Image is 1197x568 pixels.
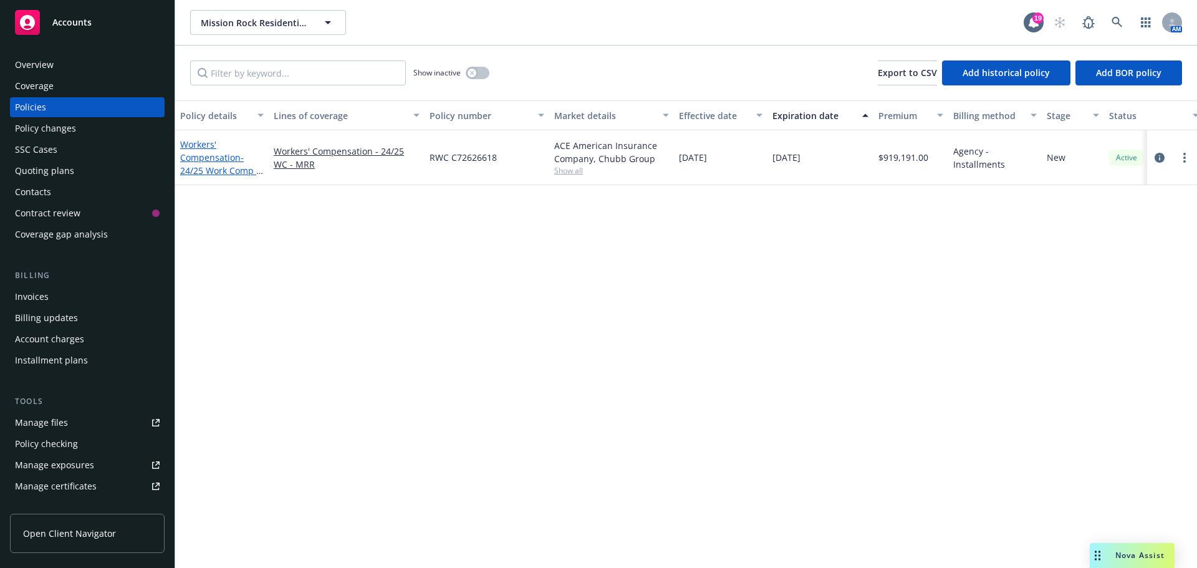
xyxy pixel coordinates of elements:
[549,100,674,130] button: Market details
[10,395,165,408] div: Tools
[10,224,165,244] a: Coverage gap analysis
[269,100,425,130] button: Lines of coverage
[15,224,108,244] div: Coverage gap analysis
[15,55,54,75] div: Overview
[1177,150,1192,165] a: more
[679,109,749,122] div: Effective date
[1090,543,1175,568] button: Nova Assist
[1105,10,1130,35] a: Search
[15,287,49,307] div: Invoices
[413,67,461,78] span: Show inactive
[942,60,1070,85] button: Add historical policy
[674,100,767,130] button: Effective date
[10,140,165,160] a: SSC Cases
[1109,109,1185,122] div: Status
[15,434,78,454] div: Policy checking
[772,109,855,122] div: Expiration date
[430,151,497,164] span: RWC C72626618
[10,413,165,433] a: Manage files
[10,308,165,328] a: Billing updates
[1047,109,1085,122] div: Stage
[948,100,1042,130] button: Billing method
[15,329,84,349] div: Account charges
[10,455,165,475] a: Manage exposures
[10,55,165,75] a: Overview
[10,97,165,117] a: Policies
[1133,10,1158,35] a: Switch app
[15,182,51,202] div: Contacts
[679,151,707,164] span: [DATE]
[190,60,406,85] input: Filter by keyword...
[15,350,88,370] div: Installment plans
[15,140,57,160] div: SSC Cases
[175,100,269,130] button: Policy details
[180,152,263,190] span: - 24/25 Work Comp - MRR
[180,109,250,122] div: Policy details
[1075,60,1182,85] button: Add BOR policy
[10,476,165,496] a: Manage certificates
[15,455,94,475] div: Manage exposures
[878,151,928,164] span: $919,191.00
[1114,152,1139,163] span: Active
[15,76,54,96] div: Coverage
[1152,150,1167,165] a: circleInformation
[873,100,948,130] button: Premium
[1032,12,1044,24] div: 19
[15,203,80,223] div: Contract review
[554,165,669,176] span: Show all
[15,413,68,433] div: Manage files
[201,16,309,29] span: Mission Rock Residential, LLC
[1115,550,1165,561] span: Nova Assist
[274,145,420,171] a: Workers' Compensation - 24/25 WC - MRR
[10,329,165,349] a: Account charges
[430,109,531,122] div: Policy number
[10,161,165,181] a: Quoting plans
[1042,100,1104,130] button: Stage
[10,5,165,40] a: Accounts
[878,109,930,122] div: Premium
[878,67,937,79] span: Export to CSV
[52,17,92,27] span: Accounts
[772,151,800,164] span: [DATE]
[180,138,259,190] a: Workers' Compensation
[1047,10,1072,35] a: Start snowing
[10,434,165,454] a: Policy checking
[425,100,549,130] button: Policy number
[10,350,165,370] a: Installment plans
[15,161,74,181] div: Quoting plans
[554,109,655,122] div: Market details
[10,182,165,202] a: Contacts
[23,527,116,540] span: Open Client Navigator
[15,308,78,328] div: Billing updates
[963,67,1050,79] span: Add historical policy
[10,118,165,138] a: Policy changes
[1096,67,1161,79] span: Add BOR policy
[1047,151,1065,164] span: New
[767,100,873,130] button: Expiration date
[10,203,165,223] a: Contract review
[10,287,165,307] a: Invoices
[554,139,669,165] div: ACE American Insurance Company, Chubb Group
[15,476,97,496] div: Manage certificates
[878,60,937,85] button: Export to CSV
[953,109,1023,122] div: Billing method
[10,269,165,282] div: Billing
[10,498,165,517] a: Manage claims
[274,109,406,122] div: Lines of coverage
[1076,10,1101,35] a: Report a Bug
[15,118,76,138] div: Policy changes
[190,10,346,35] button: Mission Rock Residential, LLC
[1090,543,1105,568] div: Drag to move
[15,97,46,117] div: Policies
[15,498,78,517] div: Manage claims
[953,145,1037,171] span: Agency - Installments
[10,76,165,96] a: Coverage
